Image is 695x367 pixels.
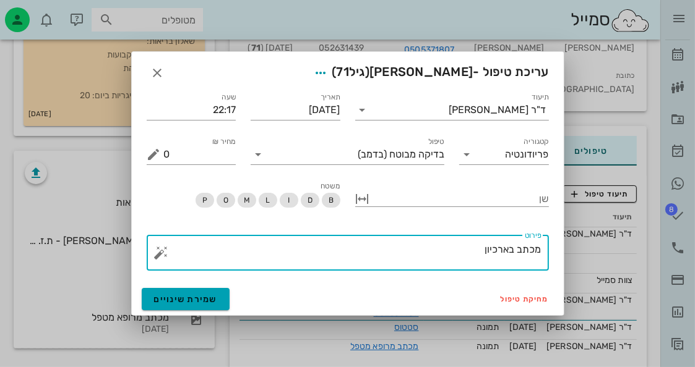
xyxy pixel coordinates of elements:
span: I [288,193,290,208]
button: שמירת שינויים [142,288,230,310]
span: D [307,193,312,208]
label: מחיר ₪ [213,137,236,146]
span: מחיקת טיפול [501,295,549,303]
label: שעה [222,93,236,102]
span: (גיל ) [332,64,369,79]
span: [PERSON_NAME] [369,64,473,79]
label: תאריך [321,93,340,102]
span: עריכת טיפול - [309,62,548,84]
button: מחיר ₪ appended action [147,147,162,162]
span: 71 [337,64,350,79]
span: משטח [321,182,340,190]
span: O [223,193,228,208]
span: שמירת שינויים [154,294,218,305]
span: L [265,193,270,208]
label: טיפול [428,137,444,146]
span: M [243,193,249,208]
label: פירוט [525,231,542,240]
span: בדיקה מבוטח [389,149,444,160]
button: מחיקת טיפול [496,290,554,308]
span: (בדמב) [358,149,387,160]
span: P [202,193,207,208]
label: תיעוד [532,93,549,102]
div: תיעודד"ר [PERSON_NAME] [355,100,549,120]
div: ד"ר [PERSON_NAME] [449,104,546,116]
span: B [328,193,333,208]
label: קטגוריה [524,137,549,146]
